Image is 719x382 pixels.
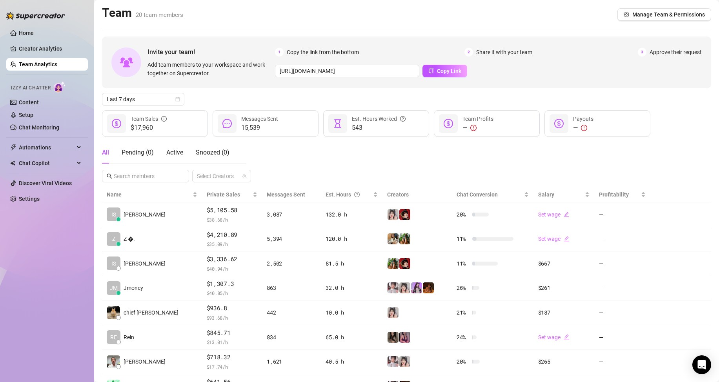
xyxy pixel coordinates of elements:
h2: Team [102,5,183,20]
div: 81.5 h [326,259,377,268]
img: Sabrina [399,233,410,244]
span: question-circle [354,190,360,199]
span: edit [564,334,569,340]
img: yeule [388,332,399,343]
span: Private Sales [207,191,240,198]
span: Automations [19,141,75,154]
span: $ 13.01 /h [207,338,258,346]
span: calendar [175,97,180,102]
img: Lil [399,332,410,343]
div: All [102,148,109,157]
div: 834 [267,333,316,342]
img: Ani [399,356,410,367]
span: Add team members to your workspace and work together on Supercreator. [147,60,272,78]
img: logo-BBDzfeDw.svg [6,12,65,20]
span: Invite your team! [147,47,275,57]
img: PantheraX [423,282,434,293]
span: Snoozed ( 0 ) [196,149,229,156]
span: Active [166,149,183,156]
td: — [594,251,650,276]
img: chief keef [107,306,120,319]
div: 1,621 [267,357,316,366]
span: Manage Team & Permissions [632,11,705,18]
span: copy [428,68,434,73]
span: 15,539 [241,123,278,133]
span: $17,960 [131,123,167,133]
span: IS [111,210,116,219]
div: 132.0 h [326,210,377,219]
img: Rosie [388,282,399,293]
span: 11 % [457,259,469,268]
div: $261 [538,284,590,292]
div: — [462,123,493,133]
img: Ani [399,282,410,293]
div: 10.0 h [326,308,377,317]
div: $265 [538,357,590,366]
span: $845.71 [207,328,258,338]
span: exclamation-circle [470,125,477,131]
div: Team Sales [131,115,167,123]
span: search [107,173,112,179]
span: $718.32 [207,353,258,362]
span: 543 [352,123,406,133]
th: Name [102,187,202,202]
span: message [222,119,232,128]
span: IS [111,259,116,268]
span: Izzy AI Chatter [11,84,51,92]
span: $ 93.68 /h [207,314,258,322]
img: Sabrina [388,233,399,244]
a: Home [19,30,34,36]
span: exclamation-circle [581,125,587,131]
div: 3,087 [267,210,316,219]
img: AI Chatter [54,81,66,93]
span: 24 % [457,333,469,342]
div: 442 [267,308,316,317]
div: $187 [538,308,590,317]
td: — [594,349,650,374]
span: thunderbolt [10,144,16,151]
img: Sabrina [388,258,399,269]
span: $4,210.89 [207,230,258,240]
span: Name [107,190,191,199]
a: Set wageedit [538,334,569,340]
span: Chat Copilot [19,157,75,169]
button: Manage Team & Permissions [617,8,711,21]
span: 3 [638,48,646,56]
div: 65.0 h [326,333,377,342]
span: Messages Sent [241,116,278,122]
span: Z �. [124,235,135,243]
span: Team Profits [462,116,493,122]
span: edit [564,236,569,242]
span: edit [564,212,569,217]
img: Kyle Wessels [107,355,120,368]
span: RE [110,333,117,342]
span: 11 % [457,235,469,243]
div: Open Intercom Messenger [692,355,711,374]
span: 20 team members [136,11,183,18]
span: chief [PERSON_NAME] [124,308,178,317]
a: Set wageedit [538,236,569,242]
div: $667 [538,259,590,268]
span: $1,307.3 [207,279,258,289]
span: Approve their request [650,48,702,56]
img: Miss [399,258,410,269]
span: Last 7 days [107,93,180,105]
th: Creators [382,187,452,202]
a: Settings [19,196,40,202]
span: Share it with your team [476,48,532,56]
a: Discover Viral Videos [19,180,72,186]
a: Team Analytics [19,61,57,67]
img: Rosie [388,356,399,367]
div: 863 [267,284,316,292]
a: Creator Analytics [19,42,82,55]
a: Set wageedit [538,211,569,218]
span: setting [624,12,629,17]
span: Jmoney [124,284,143,292]
span: info-circle [161,115,167,123]
div: — [573,123,593,133]
div: 40.5 h [326,357,377,366]
span: 2 [464,48,473,56]
span: dollar-circle [444,119,453,128]
span: Rein [124,333,134,342]
td: — [594,227,650,252]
